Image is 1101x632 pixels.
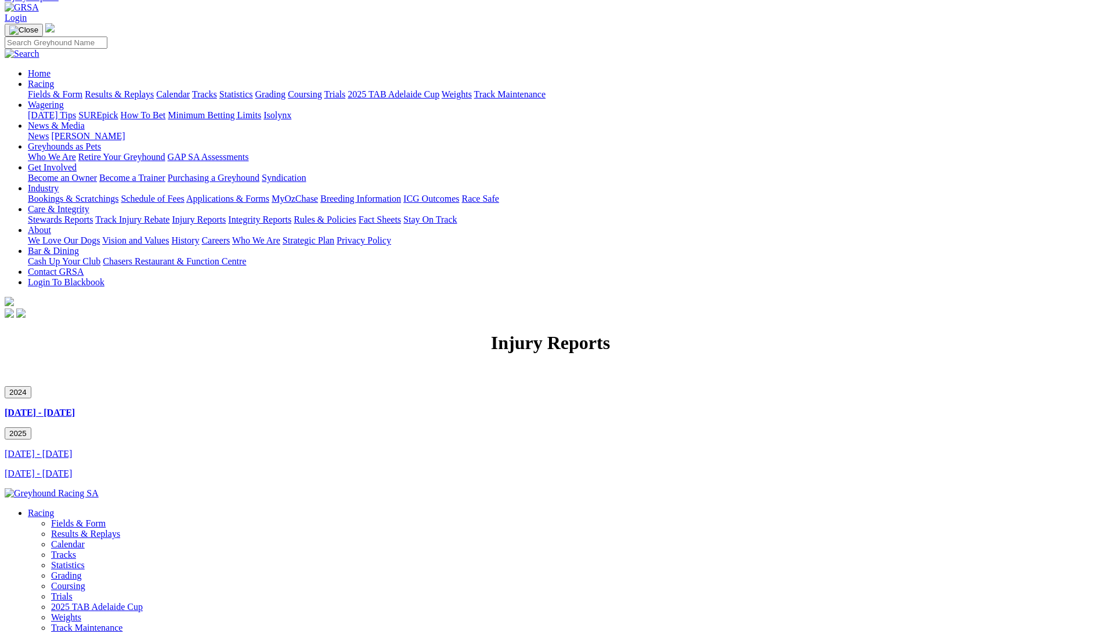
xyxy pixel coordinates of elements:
a: Get Involved [28,162,77,172]
img: GRSA [5,2,39,13]
a: Trials [51,591,73,601]
div: News & Media [28,131,1096,141]
a: Chasers Restaurant & Function Centre [103,256,246,266]
a: Who We Are [28,152,76,162]
a: Retire Your Greyhound [78,152,165,162]
a: Results & Replays [85,89,154,99]
a: Rules & Policies [294,215,356,224]
a: MyOzChase [272,194,318,204]
a: Statistics [51,560,85,570]
a: 2025 TAB Adelaide Cup [51,602,143,612]
a: Stay On Track [403,215,457,224]
input: Search [5,37,107,49]
div: Get Involved [28,173,1096,183]
a: ICG Outcomes [403,194,459,204]
a: Fact Sheets [359,215,401,224]
button: 2024 [5,386,31,398]
a: News [28,131,49,141]
a: Wagering [28,100,64,110]
a: Racing [28,508,54,518]
a: GAP SA Assessments [168,152,249,162]
a: Coursing [51,581,85,591]
img: facebook.svg [5,308,14,318]
a: News & Media [28,121,85,130]
a: How To Bet [121,110,166,120]
a: Schedule of Fees [121,194,184,204]
div: Racing [28,89,1096,100]
a: Stewards Reports [28,215,93,224]
a: Trials [324,89,345,99]
div: Wagering [28,110,1096,121]
a: Greyhounds as Pets [28,141,101,151]
a: Home [28,68,50,78]
a: Breeding Information [320,194,401,204]
a: Statistics [219,89,253,99]
a: Grading [255,89,286,99]
a: About [28,225,51,235]
a: Login To Blackbook [28,277,104,287]
a: Tracks [51,550,76,560]
a: Track Maintenance [474,89,546,99]
a: Integrity Reports [228,215,291,224]
strong: Injury Reports [491,332,610,353]
a: Fields & Form [28,89,82,99]
a: Coursing [288,89,322,99]
a: Calendar [51,539,85,549]
a: 2025 TAB Adelaide Cup [348,89,439,99]
img: Greyhound Racing SA [5,488,99,499]
a: Bar & Dining [28,246,79,256]
a: Become an Owner [28,173,97,183]
a: We Love Our Dogs [28,235,100,245]
img: logo-grsa-white.png [45,23,55,32]
a: Calendar [156,89,190,99]
a: Careers [201,235,230,245]
div: Care & Integrity [28,215,1096,225]
a: Care & Integrity [28,204,89,214]
a: SUREpick [78,110,118,120]
a: Track Injury Rebate [95,215,169,224]
a: Weights [442,89,472,99]
a: Syndication [262,173,306,183]
a: Bookings & Scratchings [28,194,118,204]
a: Become a Trainer [99,173,165,183]
a: [DATE] - [DATE] [5,449,72,459]
a: History [171,235,199,245]
a: Strategic Plan [283,235,334,245]
a: Fields & Form [51,518,106,528]
a: Industry [28,183,59,193]
div: Greyhounds as Pets [28,152,1096,162]
a: Who We Are [232,235,280,245]
a: Privacy Policy [337,235,391,245]
img: logo-grsa-white.png [5,297,14,306]
div: Industry [28,194,1096,204]
a: Applications & Forms [186,194,269,204]
a: Racing [28,79,54,89]
a: Isolynx [263,110,291,120]
a: Purchasing a Greyhound [168,173,259,183]
a: Weights [51,612,81,622]
a: [DATE] - [DATE] [5,468,72,478]
button: Toggle navigation [5,24,43,37]
button: 2025 [5,427,31,440]
img: Search [5,49,39,59]
a: [DATE] Tips [28,110,76,120]
a: Contact GRSA [28,267,84,277]
a: Race Safe [461,194,499,204]
a: Results & Replays [51,529,120,539]
a: [PERSON_NAME] [51,131,125,141]
img: twitter.svg [16,308,26,318]
div: About [28,235,1096,246]
a: [DATE] - [DATE] [5,408,75,417]
img: Close [9,26,38,35]
a: Minimum Betting Limits [168,110,261,120]
a: Cash Up Your Club [28,256,100,266]
a: Grading [51,571,81,580]
div: Bar & Dining [28,256,1096,267]
a: Injury Reports [172,215,226,224]
a: Vision and Values [102,235,169,245]
a: Login [5,13,27,23]
a: Tracks [192,89,217,99]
